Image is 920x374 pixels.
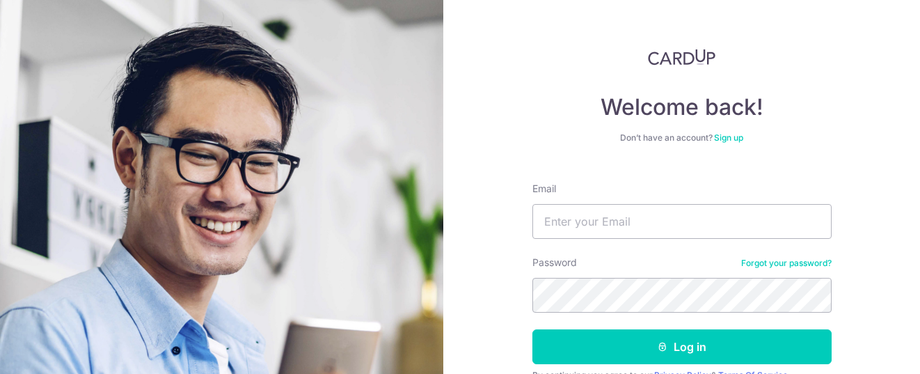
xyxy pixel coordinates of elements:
[714,132,743,143] a: Sign up
[648,49,716,65] img: CardUp Logo
[532,256,577,270] label: Password
[532,329,832,364] button: Log in
[532,182,556,196] label: Email
[532,132,832,143] div: Don’t have an account?
[532,204,832,239] input: Enter your Email
[532,93,832,121] h4: Welcome back!
[741,258,832,269] a: Forgot your password?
